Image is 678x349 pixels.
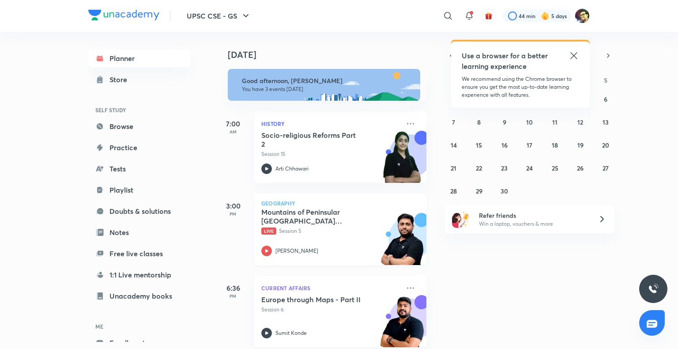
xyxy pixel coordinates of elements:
[88,202,191,220] a: Doubts & solutions
[378,213,426,274] img: unacademy
[548,115,562,129] button: September 11, 2025
[447,161,461,175] button: September 21, 2025
[215,129,251,134] p: AM
[88,118,191,135] a: Browse
[88,10,159,20] img: Company Logo
[451,164,456,172] abbr: September 21, 2025
[261,306,400,314] p: Session 6
[472,115,486,129] button: September 8, 2025
[215,201,251,211] h5: 3:00
[447,115,461,129] button: September 7, 2025
[109,74,132,85] div: Store
[482,9,496,23] button: avatar
[472,161,486,175] button: September 22, 2025
[88,245,191,262] a: Free live classes
[261,131,371,148] h5: Socio-religious Reforms Part 2
[261,208,371,225] h5: Mountains of Peninsular India through Maps
[215,118,251,129] h5: 7:00
[215,211,251,216] p: PM
[472,184,486,198] button: September 29, 2025
[599,92,613,106] button: September 6, 2025
[261,118,400,129] p: History
[472,138,486,152] button: September 15, 2025
[88,10,159,23] a: Company Logo
[228,49,435,60] h4: [DATE]
[477,118,481,126] abbr: September 8, 2025
[523,115,537,129] button: September 10, 2025
[501,187,508,195] abbr: September 30, 2025
[497,115,512,129] button: September 9, 2025
[575,8,590,23] img: Mukesh Kumar Shahi
[215,283,251,293] h5: 6:36
[447,138,461,152] button: September 14, 2025
[88,224,191,241] a: Notes
[599,115,613,129] button: September 13, 2025
[548,138,562,152] button: September 18, 2025
[599,138,613,152] button: September 20, 2025
[275,329,307,337] p: Sumit Konde
[476,141,482,149] abbr: September 15, 2025
[501,164,508,172] abbr: September 23, 2025
[604,76,607,84] abbr: Saturday
[527,141,532,149] abbr: September 17, 2025
[602,141,609,149] abbr: September 20, 2025
[88,49,191,67] a: Planner
[88,102,191,118] h6: SELF STUDY
[497,184,512,198] button: September 30, 2025
[261,150,400,158] p: Session 15
[552,118,557,126] abbr: September 11, 2025
[215,293,251,299] p: PM
[447,184,461,198] button: September 28, 2025
[476,164,482,172] abbr: September 22, 2025
[261,228,276,235] span: Live
[479,220,588,228] p: Win a laptop, vouchers & more
[242,86,412,93] p: You have 3 events [DATE]
[485,12,493,20] img: avatar
[526,164,533,172] abbr: September 24, 2025
[88,266,191,284] a: 1:1 Live mentorship
[88,139,191,156] a: Practice
[577,141,584,149] abbr: September 19, 2025
[242,77,412,85] h6: Good afternoon, [PERSON_NAME]
[573,161,588,175] button: September 26, 2025
[648,284,659,294] img: ttu
[462,75,579,99] p: We recommend using the Chrome browser to ensure you get the most up-to-date learning experience w...
[548,161,562,175] button: September 25, 2025
[275,247,318,255] p: [PERSON_NAME]
[541,11,550,20] img: streak
[476,187,482,195] abbr: September 29, 2025
[378,131,426,192] img: unacademy
[501,141,508,149] abbr: September 16, 2025
[452,118,455,126] abbr: September 7, 2025
[497,138,512,152] button: September 16, 2025
[603,118,609,126] abbr: September 13, 2025
[88,160,191,178] a: Tests
[497,161,512,175] button: September 23, 2025
[523,138,537,152] button: September 17, 2025
[88,71,191,88] a: Store
[261,201,419,206] p: Geography
[88,287,191,305] a: Unacademy books
[462,50,550,72] h5: Use a browser for a better learning experience
[261,295,371,304] h5: Europe through Maps - Part II
[526,118,533,126] abbr: September 10, 2025
[275,165,309,173] p: Arti Chhawari
[451,141,457,149] abbr: September 14, 2025
[450,187,457,195] abbr: September 28, 2025
[573,138,588,152] button: September 19, 2025
[503,118,506,126] abbr: September 9, 2025
[88,319,191,334] h6: ME
[261,227,400,235] p: Session 5
[88,181,191,199] a: Playlist
[228,69,420,101] img: afternoon
[479,211,588,220] h6: Refer friends
[577,118,583,126] abbr: September 12, 2025
[577,164,584,172] abbr: September 26, 2025
[599,161,613,175] button: September 27, 2025
[604,95,607,103] abbr: September 6, 2025
[261,283,400,293] p: Current Affairs
[523,161,537,175] button: September 24, 2025
[552,164,558,172] abbr: September 25, 2025
[552,141,558,149] abbr: September 18, 2025
[181,7,256,25] button: UPSC CSE - GS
